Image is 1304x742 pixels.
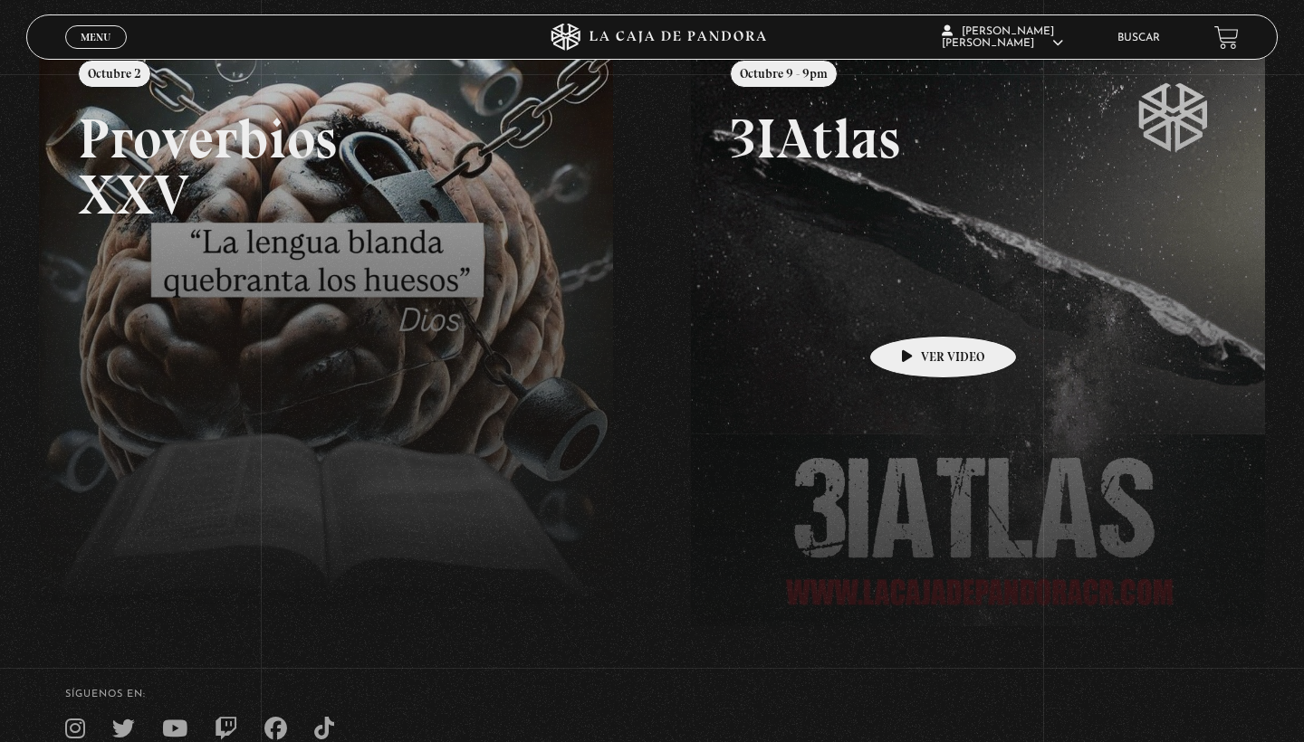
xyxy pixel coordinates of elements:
[1214,25,1239,50] a: View your shopping cart
[81,32,110,43] span: Menu
[942,26,1063,49] span: [PERSON_NAME] [PERSON_NAME]
[65,690,1239,699] h4: SÍguenos en:
[75,47,118,60] span: Cerrar
[1117,33,1160,43] a: Buscar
